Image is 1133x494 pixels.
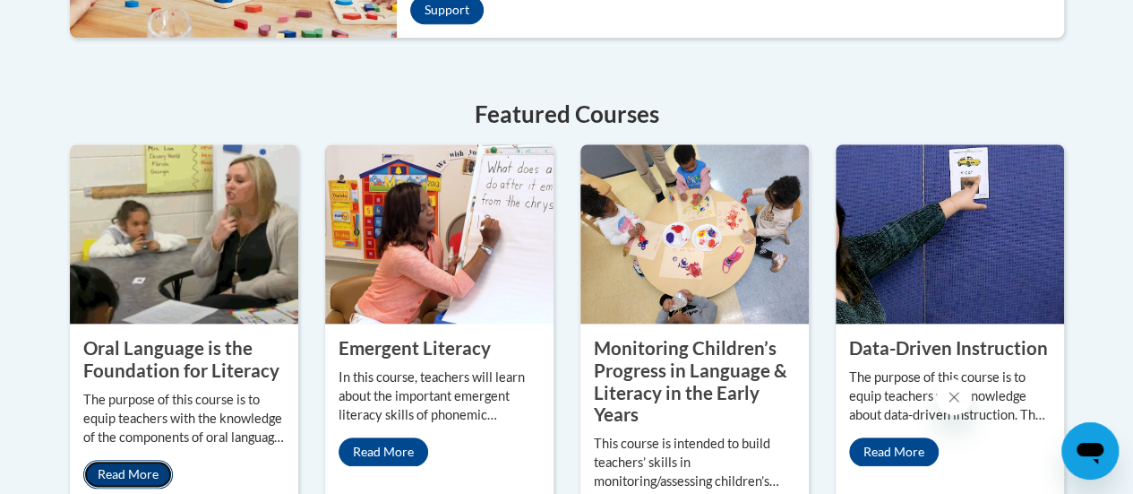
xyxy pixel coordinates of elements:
iframe: Button to launch messaging window [1061,422,1119,480]
p: This course is intended to build teachers’ skills in monitoring/assessing children’s developmenta... [594,435,795,491]
property: Emergent Literacy [339,337,491,359]
p: In this course, teachers will learn about the important emergent literacy skills of phonemic awar... [339,368,540,425]
iframe: Close message [936,379,972,415]
img: Data-Driven Instruction [836,144,1064,324]
img: Emergent Literacy [325,144,554,324]
a: Read More [339,438,428,466]
img: Monitoring Children’s Progress in Language & Literacy in the Early Years [580,144,809,324]
span: Hi. How can we help? [11,13,145,27]
p: The purpose of this course is to equip teachers with knowledge about data-driven instruction. The... [849,368,1051,425]
property: Oral Language is the Foundation for Literacy [83,337,279,381]
a: Read More [849,438,939,466]
property: Data-Driven Instruction [849,337,1048,359]
property: Monitoring Children’s Progress in Language & Literacy in the Early Years [594,337,787,425]
p: The purpose of this course is to equip teachers with the knowledge of the components of oral lang... [83,391,285,447]
img: Oral Language is the Foundation for Literacy [70,144,298,324]
h4: Featured Courses [70,97,1064,132]
a: Read More [83,460,173,489]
